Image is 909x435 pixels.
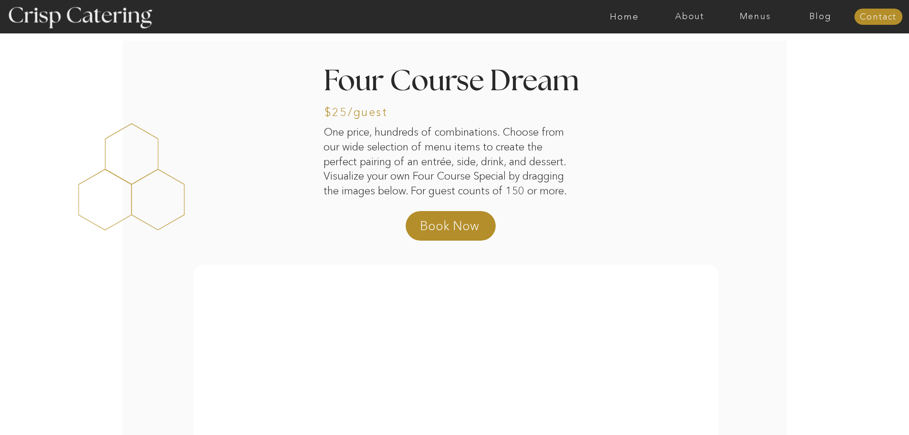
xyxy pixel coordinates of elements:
iframe: podium webchat widget bubble [814,387,909,435]
a: About [657,12,722,21]
a: Home [592,12,657,21]
h2: Four Course Dream [324,67,586,99]
a: Book Now [420,217,504,240]
h3: $25/guest [324,106,404,120]
a: Contact [854,12,902,22]
p: One price, hundreds of combinations. Choose from our wide selection of menu items to create the p... [324,125,577,186]
a: Blog [788,12,853,21]
a: Menus [722,12,788,21]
